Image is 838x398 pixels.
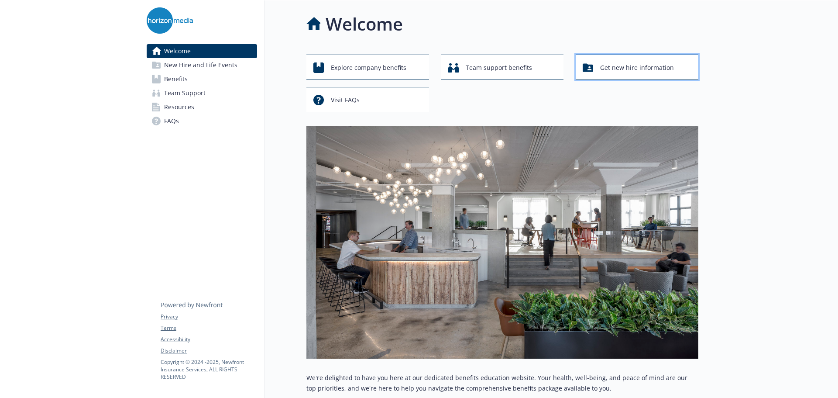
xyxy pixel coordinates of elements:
span: Team support benefits [466,59,532,76]
a: Welcome [147,44,257,58]
a: Benefits [147,72,257,86]
p: We're delighted to have you here at our dedicated benefits education website. Your health, well-b... [306,373,698,394]
span: Benefits [164,72,188,86]
span: Resources [164,100,194,114]
button: Visit FAQs [306,87,429,112]
span: Welcome [164,44,191,58]
span: FAQs [164,114,179,128]
a: Accessibility [161,336,257,343]
a: New Hire and Life Events [147,58,257,72]
a: Team Support [147,86,257,100]
a: FAQs [147,114,257,128]
p: Copyright © 2024 - 2025 , Newfront Insurance Services, ALL RIGHTS RESERVED [161,358,257,381]
span: Team Support [164,86,206,100]
span: Explore company benefits [331,59,406,76]
h1: Welcome [326,11,403,37]
button: Get new hire information [576,55,698,80]
span: New Hire and Life Events [164,58,237,72]
span: Visit FAQs [331,92,360,108]
button: Explore company benefits [306,55,429,80]
a: Terms [161,324,257,332]
a: Disclaimer [161,347,257,355]
button: Team support benefits [441,55,564,80]
a: Resources [147,100,257,114]
img: overview page banner [306,126,698,359]
span: Get new hire information [600,59,674,76]
a: Privacy [161,313,257,321]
